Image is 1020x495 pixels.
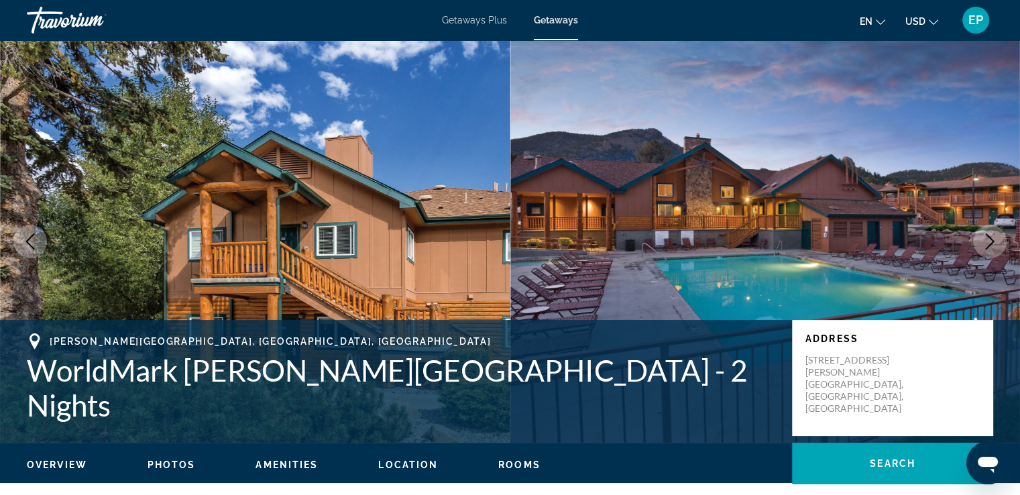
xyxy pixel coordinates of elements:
button: Change currency [905,11,938,31]
button: Amenities [256,459,318,471]
a: Getaways Plus [442,15,507,25]
span: Amenities [256,459,318,470]
p: Address [805,333,980,344]
h1: WorldMark [PERSON_NAME][GEOGRAPHIC_DATA] - 2 Nights [27,353,779,423]
button: Previous image [13,225,47,258]
button: Change language [860,11,885,31]
span: Search [870,458,915,469]
button: Overview [27,459,87,471]
button: Photos [148,459,196,471]
button: Search [792,443,993,484]
p: [STREET_ADDRESS] [PERSON_NAME][GEOGRAPHIC_DATA], [GEOGRAPHIC_DATA], [GEOGRAPHIC_DATA] [805,354,913,415]
button: Next image [973,225,1007,258]
span: [PERSON_NAME][GEOGRAPHIC_DATA], [GEOGRAPHIC_DATA], [GEOGRAPHIC_DATA] [50,336,491,347]
button: Rooms [498,459,541,471]
a: Travorium [27,3,161,38]
a: Getaways [534,15,578,25]
button: Location [378,459,438,471]
span: Overview [27,459,87,470]
span: EP [968,13,983,27]
button: User Menu [958,6,993,34]
span: Photos [148,459,196,470]
span: Location [378,459,438,470]
iframe: Button to launch messaging window [966,441,1009,484]
span: Rooms [498,459,541,470]
span: USD [905,16,925,27]
span: en [860,16,872,27]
